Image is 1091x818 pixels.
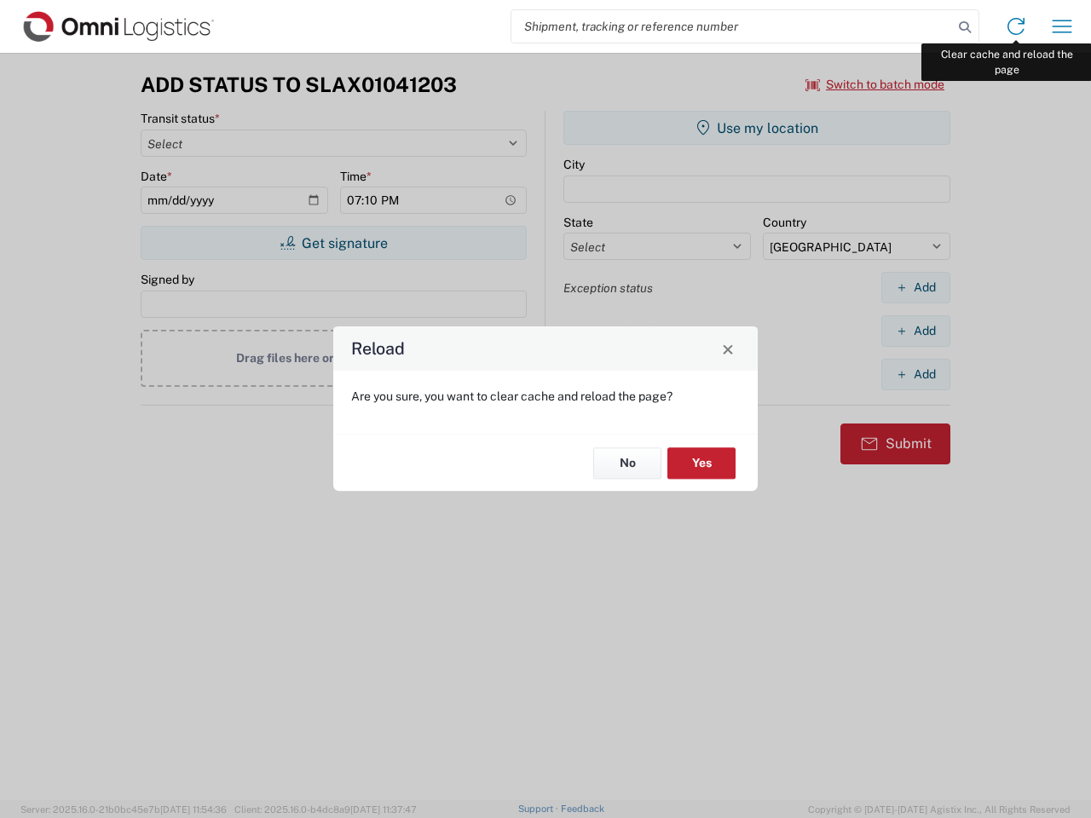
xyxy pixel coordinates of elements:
button: Close [716,337,740,360]
button: No [593,447,661,479]
input: Shipment, tracking or reference number [511,10,953,43]
p: Are you sure, you want to clear cache and reload the page? [351,389,740,404]
h4: Reload [351,337,405,361]
button: Yes [667,447,736,479]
